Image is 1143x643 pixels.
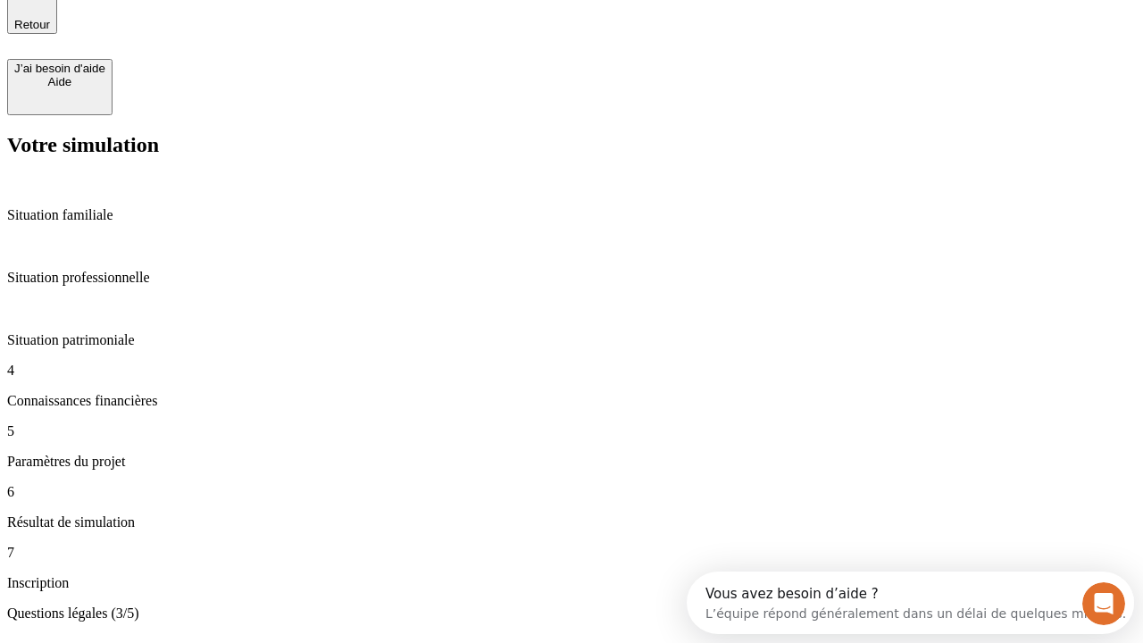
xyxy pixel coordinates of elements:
div: Aide [14,75,105,88]
p: Résultat de simulation [7,514,1136,530]
div: Ouvrir le Messenger Intercom [7,7,492,56]
p: Situation patrimoniale [7,332,1136,348]
span: Retour [14,18,50,31]
iframe: Intercom live chat [1082,582,1125,625]
iframe: Intercom live chat discovery launcher [687,572,1134,634]
p: Situation professionnelle [7,270,1136,286]
p: Questions légales (3/5) [7,605,1136,622]
h2: Votre simulation [7,133,1136,157]
p: 6 [7,484,1136,500]
p: 7 [7,545,1136,561]
p: 5 [7,423,1136,439]
p: Situation familiale [7,207,1136,223]
div: J’ai besoin d'aide [14,62,105,75]
div: Vous avez besoin d’aide ? [19,15,439,29]
p: Connaissances financières [7,393,1136,409]
p: 4 [7,363,1136,379]
p: Paramètres du projet [7,454,1136,470]
button: J’ai besoin d'aideAide [7,59,113,115]
p: Inscription [7,575,1136,591]
div: L’équipe répond généralement dans un délai de quelques minutes. [19,29,439,48]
